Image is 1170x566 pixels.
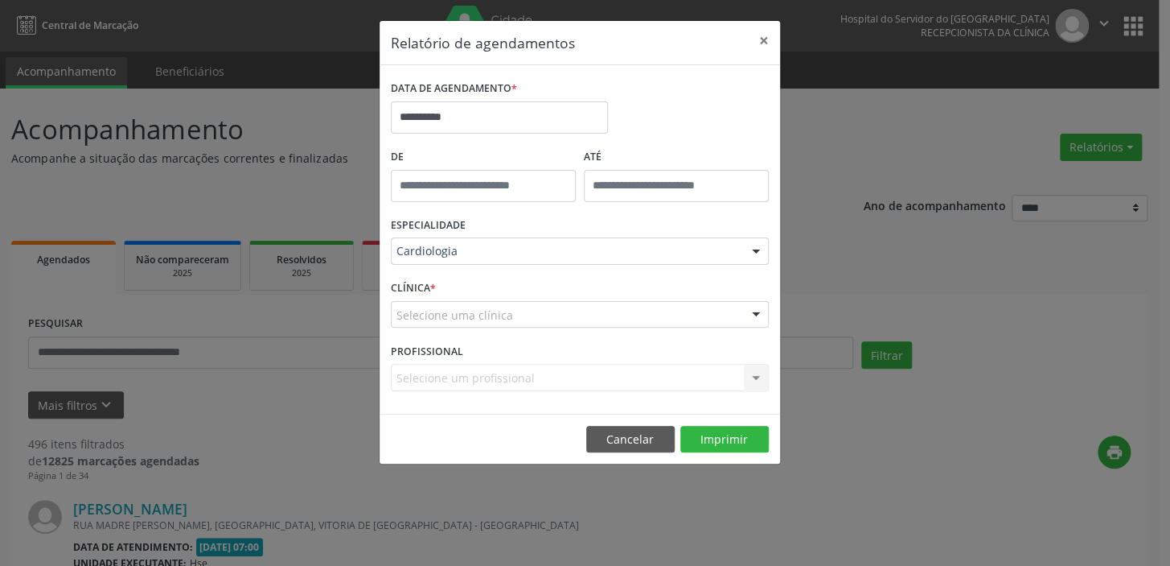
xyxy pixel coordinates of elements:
h5: Relatório de agendamentos [391,32,575,53]
span: Selecione uma clínica [396,307,513,324]
button: Cancelar [586,426,675,453]
button: Close [748,21,780,60]
label: De [391,145,576,170]
span: Cardiologia [396,243,736,259]
label: ESPECIALIDADE [391,213,466,238]
label: CLÍNICA [391,276,436,301]
label: ATÉ [584,145,769,170]
button: Imprimir [680,426,769,453]
label: DATA DE AGENDAMENTO [391,76,517,101]
label: PROFISSIONAL [391,339,463,364]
